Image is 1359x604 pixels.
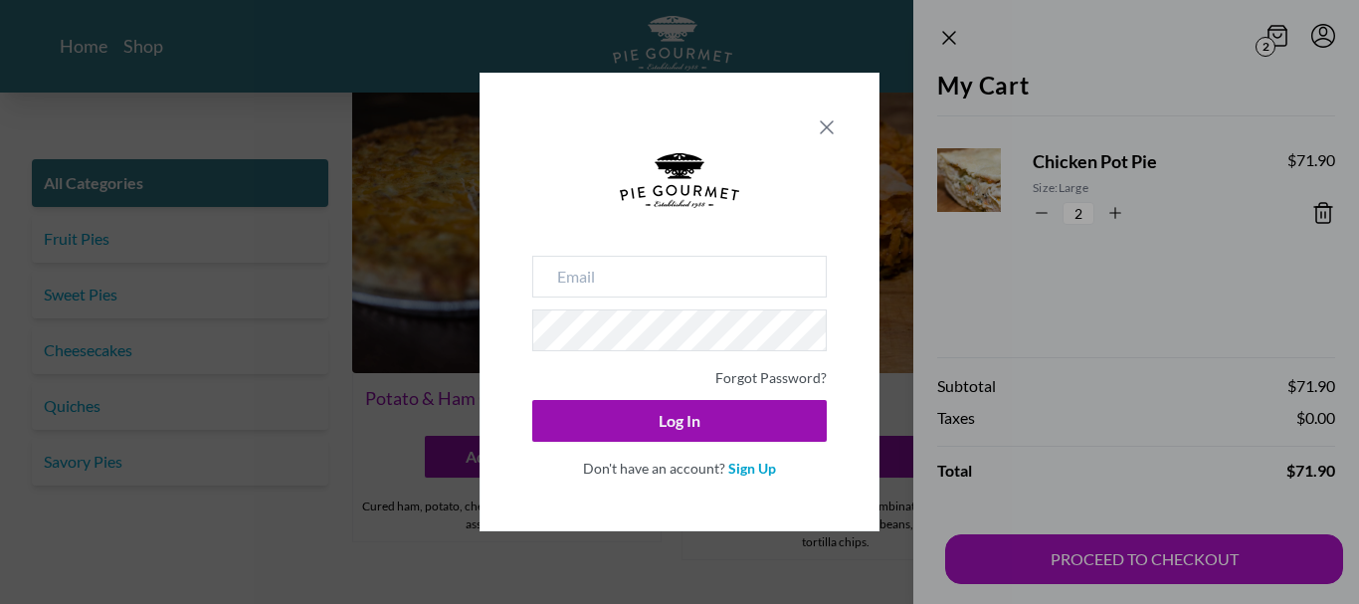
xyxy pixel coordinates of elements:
span: Don't have an account? [583,460,725,477]
a: Forgot Password? [715,369,827,386]
input: Email [532,256,827,298]
a: Sign Up [728,460,776,477]
button: Log In [532,400,827,442]
button: Close panel [815,115,839,139]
